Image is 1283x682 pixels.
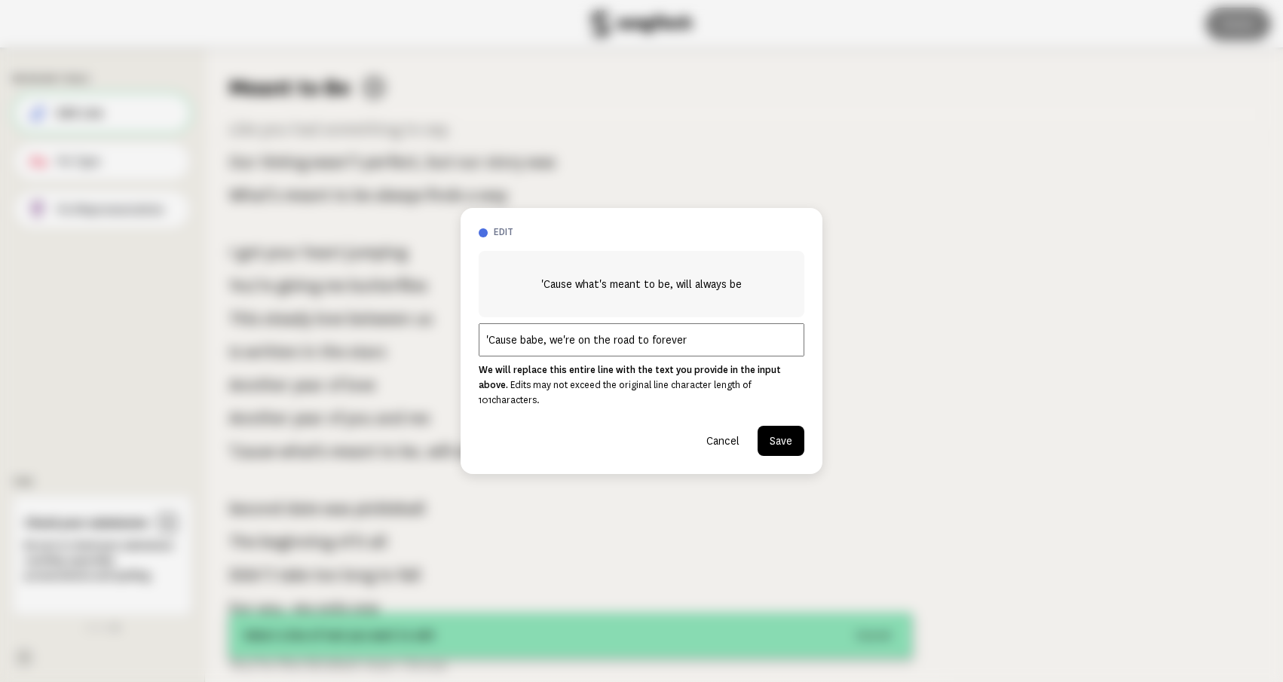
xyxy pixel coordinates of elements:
span: 'Cause what's meant to be, will always be [541,275,742,293]
button: Save [758,426,804,456]
h3: edit [494,226,804,239]
button: Cancel [694,426,752,456]
strong: We will replace this entire line with the text you provide in the input above. [479,365,781,390]
input: Add your line edit here [479,323,804,356]
span: Edits may not exceed the original line character length of 101 characters. [479,380,752,405]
